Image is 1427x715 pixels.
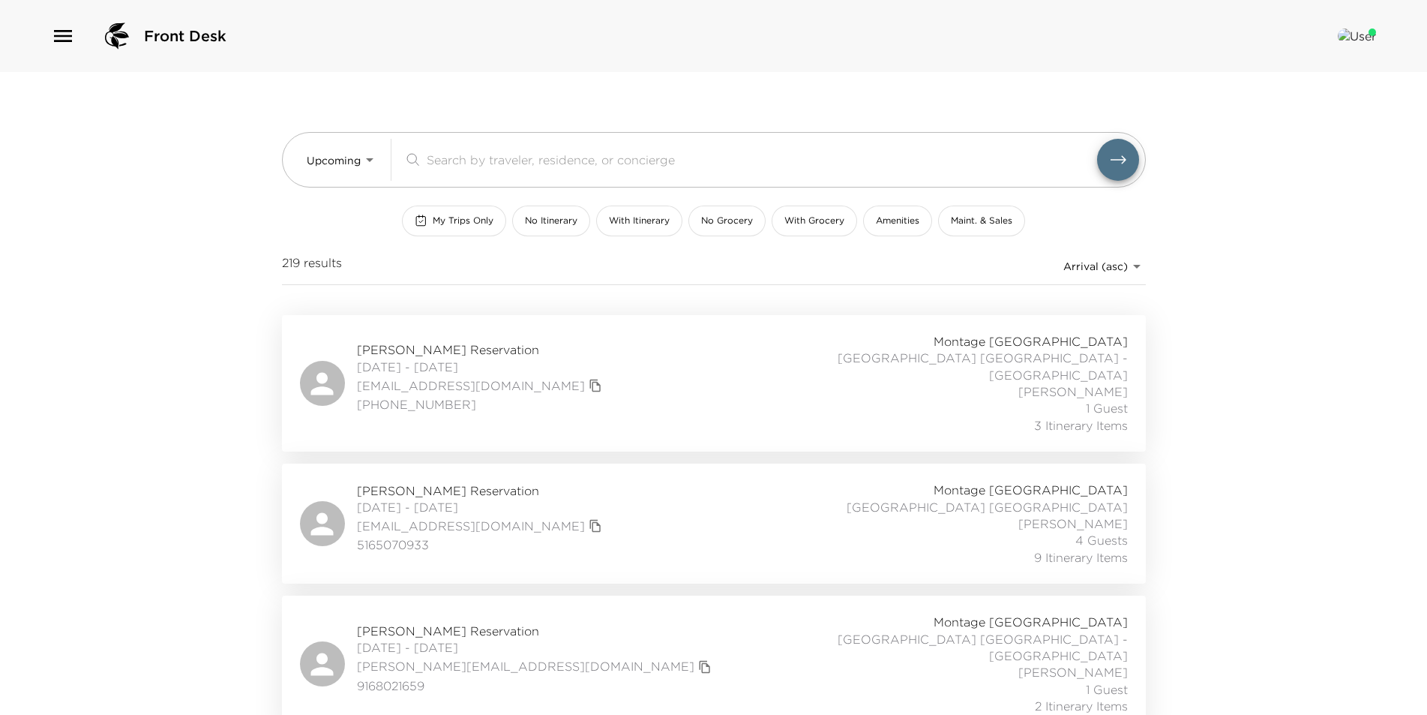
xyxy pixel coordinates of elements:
[1018,515,1128,532] span: [PERSON_NAME]
[357,677,715,694] span: 9168021659
[357,341,606,358] span: [PERSON_NAME] Reservation
[596,206,682,236] button: With Itinerary
[701,215,753,227] span: No Grocery
[357,518,585,534] a: [EMAIL_ADDRESS][DOMAIN_NAME]
[307,154,361,167] span: Upcoming
[585,515,606,536] button: copy primary member email
[585,375,606,396] button: copy primary member email
[357,396,606,413] span: [PHONE_NUMBER]
[512,206,590,236] button: No Itinerary
[1063,260,1128,273] span: Arrival (asc)
[144,26,226,47] span: Front Desk
[784,215,844,227] span: With Grocery
[1086,400,1128,416] span: 1 Guest
[796,350,1128,383] span: [GEOGRAPHIC_DATA] [GEOGRAPHIC_DATA] - [GEOGRAPHIC_DATA]
[1034,417,1128,434] span: 3 Itinerary Items
[951,215,1012,227] span: Maint. & Sales
[357,658,694,674] a: [PERSON_NAME][EMAIL_ADDRESS][DOMAIN_NAME]
[433,215,493,227] span: My Trips Only
[1338,29,1376,44] img: User
[694,656,715,677] button: copy primary member email
[402,206,506,236] button: My Trips Only
[357,639,715,656] span: [DATE] - [DATE]
[938,206,1025,236] button: Maint. & Sales
[357,482,606,499] span: [PERSON_NAME] Reservation
[847,499,1128,515] span: [GEOGRAPHIC_DATA] [GEOGRAPHIC_DATA]
[934,333,1128,350] span: Montage [GEOGRAPHIC_DATA]
[1075,532,1128,548] span: 4 Guests
[282,254,342,278] span: 219 results
[357,359,606,375] span: [DATE] - [DATE]
[525,215,577,227] span: No Itinerary
[934,482,1128,498] span: Montage [GEOGRAPHIC_DATA]
[609,215,670,227] span: With Itinerary
[796,631,1128,665] span: [GEOGRAPHIC_DATA] [GEOGRAPHIC_DATA] - [GEOGRAPHIC_DATA]
[1018,383,1128,400] span: [PERSON_NAME]
[863,206,932,236] button: Amenities
[99,18,135,54] img: logo
[357,377,585,394] a: [EMAIL_ADDRESS][DOMAIN_NAME]
[1018,664,1128,680] span: [PERSON_NAME]
[934,614,1128,630] span: Montage [GEOGRAPHIC_DATA]
[357,623,715,639] span: [PERSON_NAME] Reservation
[427,151,1097,168] input: Search by traveler, residence, or concierge
[1035,698,1128,714] span: 2 Itinerary Items
[357,536,606,553] span: 5165070933
[282,315,1146,452] a: [PERSON_NAME] Reservation[DATE] - [DATE][EMAIL_ADDRESS][DOMAIN_NAME]copy primary member email[PHO...
[1086,681,1128,698] span: 1 Guest
[876,215,919,227] span: Amenities
[1034,549,1128,566] span: 9 Itinerary Items
[772,206,857,236] button: With Grocery
[357,499,606,515] span: [DATE] - [DATE]
[282,464,1146,584] a: [PERSON_NAME] Reservation[DATE] - [DATE][EMAIL_ADDRESS][DOMAIN_NAME]copy primary member email5165...
[688,206,766,236] button: No Grocery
